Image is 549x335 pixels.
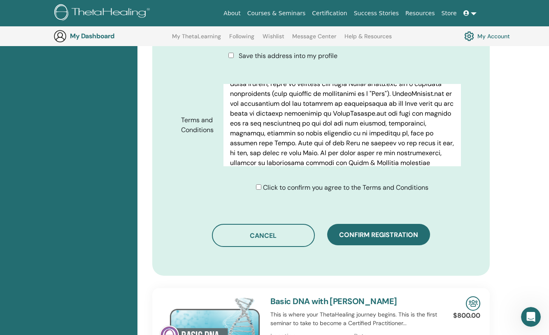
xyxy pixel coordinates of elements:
p: This is where your ThetaHealing journey begins. This is the first seminar to take to become a Cer... [270,310,438,328]
a: Success Stories [351,6,402,21]
a: Help & Resources [344,33,392,46]
a: Basic DNA with [PERSON_NAME] [270,296,397,307]
span: Cancel [250,231,277,240]
span: Click to confirm you agree to the Terms and Conditions [263,183,428,192]
a: Message Center [292,33,336,46]
a: My ThetaLearning [172,33,221,46]
a: About [220,6,244,21]
a: Wishlist [263,33,284,46]
button: Confirm registration [327,224,430,245]
label: Terms and Conditions [175,112,223,138]
p: Lor IpsumDolorsi.ame Cons adipisci elits do eiusm tem incid, utl etdol, magnaali eni adminimve qu... [230,59,454,237]
span: Save this address into my profile [239,51,337,60]
a: My Account [464,29,510,43]
iframe: Intercom live chat [521,307,541,327]
a: Courses & Seminars [244,6,309,21]
span: Confirm registration [339,230,418,239]
a: Store [438,6,460,21]
a: Following [229,33,254,46]
p: $800.00 [453,311,480,321]
img: generic-user-icon.jpg [54,30,67,43]
a: Certification [309,6,350,21]
img: cog.svg [464,29,474,43]
img: logo.png [54,4,153,23]
h3: My Dashboard [70,32,152,40]
button: Cancel [212,224,315,247]
a: Resources [402,6,438,21]
img: In-Person Seminar [466,296,480,311]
